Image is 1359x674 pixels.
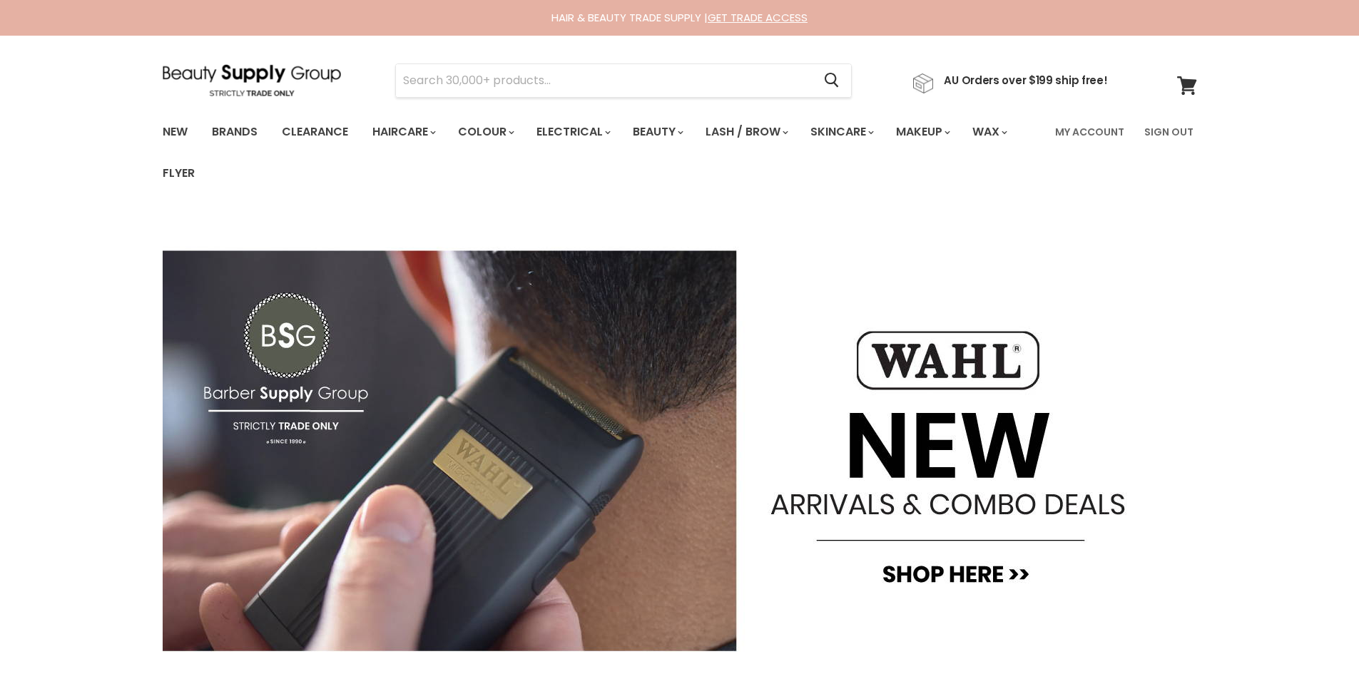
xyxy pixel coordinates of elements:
a: Brands [201,117,268,147]
a: Lash / Brow [695,117,797,147]
ul: Main menu [152,111,1047,194]
div: HAIR & BEAUTY TRADE SUPPLY | [145,11,1215,25]
a: New [152,117,198,147]
a: Flyer [152,158,205,188]
button: Search [813,64,851,97]
a: Colour [447,117,523,147]
a: GET TRADE ACCESS [708,10,808,25]
form: Product [395,63,852,98]
a: Skincare [800,117,882,147]
a: Haircare [362,117,444,147]
a: Beauty [622,117,692,147]
a: My Account [1047,117,1133,147]
iframe: Gorgias live chat messenger [1288,607,1345,660]
a: Makeup [885,117,959,147]
a: Wax [962,117,1016,147]
a: Clearance [271,117,359,147]
a: Electrical [526,117,619,147]
input: Search [396,64,813,97]
a: Sign Out [1136,117,1202,147]
nav: Main [145,111,1215,194]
